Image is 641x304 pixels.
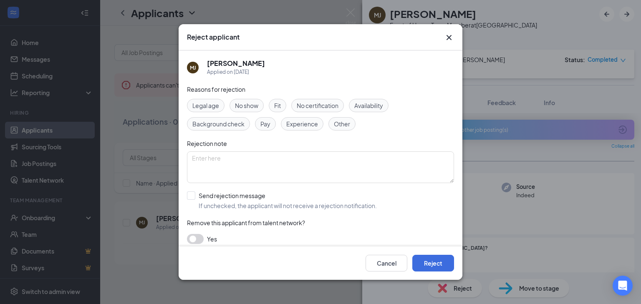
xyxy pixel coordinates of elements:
span: Experience [286,119,318,128]
span: Availability [354,101,383,110]
span: No certification [297,101,338,110]
svg: Cross [444,33,454,43]
span: Rejection note [187,140,227,147]
button: Cancel [366,255,407,271]
span: Pay [260,119,270,128]
button: Close [444,33,454,43]
span: Reasons for rejection [187,85,245,93]
div: Applied on [DATE] [207,68,265,76]
h3: Reject applicant [187,33,240,42]
span: No show [235,101,258,110]
span: Background check [192,119,245,128]
span: Fit [274,101,281,110]
span: Remove this applicant from talent network? [187,219,305,226]
span: Other [334,119,350,128]
h5: [PERSON_NAME] [207,59,265,68]
div: Open Intercom Messenger [613,276,633,296]
button: Reject [412,255,454,271]
span: Yes [207,234,217,244]
div: MJ [190,64,196,71]
span: Legal age [192,101,219,110]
